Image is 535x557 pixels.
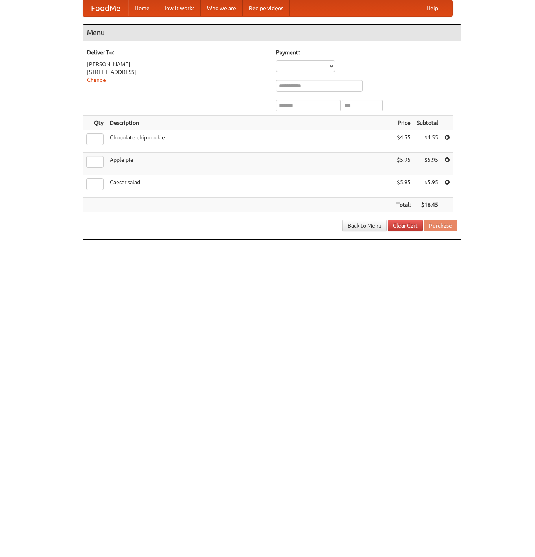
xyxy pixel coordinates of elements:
[87,77,106,83] a: Change
[83,0,128,16] a: FoodMe
[107,175,393,198] td: Caesar salad
[83,25,461,41] h4: Menu
[83,116,107,130] th: Qty
[243,0,290,16] a: Recipe videos
[414,153,441,175] td: $5.95
[87,68,268,76] div: [STREET_ADDRESS]
[128,0,156,16] a: Home
[393,175,414,198] td: $5.95
[87,60,268,68] div: [PERSON_NAME]
[424,220,457,231] button: Purchase
[276,48,457,56] h5: Payment:
[420,0,444,16] a: Help
[414,198,441,212] th: $16.45
[414,130,441,153] td: $4.55
[107,153,393,175] td: Apple pie
[393,130,414,153] td: $4.55
[87,48,268,56] h5: Deliver To:
[342,220,387,231] a: Back to Menu
[388,220,423,231] a: Clear Cart
[107,130,393,153] td: Chocolate chip cookie
[201,0,243,16] a: Who we are
[107,116,393,130] th: Description
[414,116,441,130] th: Subtotal
[414,175,441,198] td: $5.95
[156,0,201,16] a: How it works
[393,198,414,212] th: Total:
[393,116,414,130] th: Price
[393,153,414,175] td: $5.95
